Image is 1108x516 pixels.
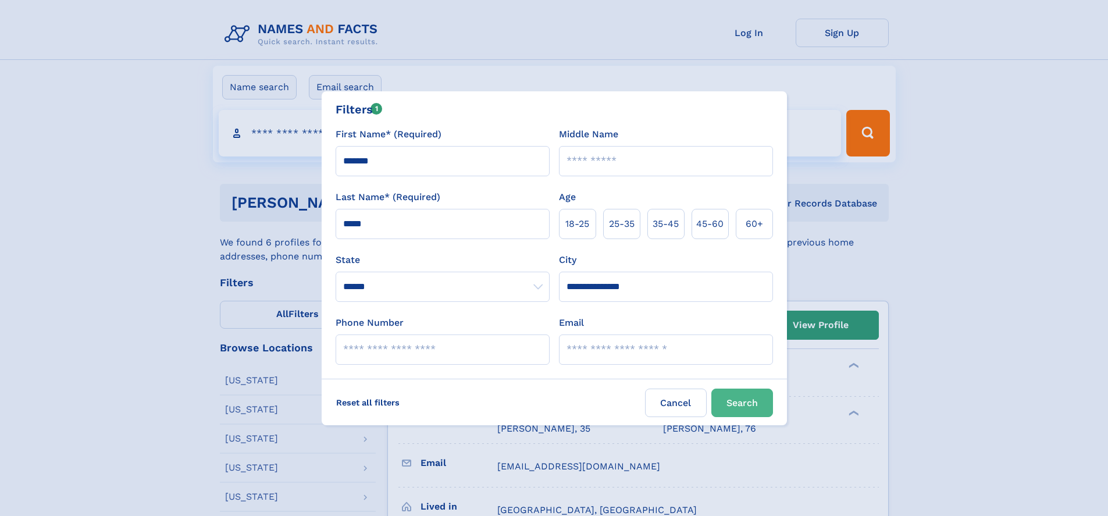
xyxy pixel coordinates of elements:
[609,217,635,231] span: 25‑35
[645,389,707,417] label: Cancel
[336,127,441,141] label: First Name* (Required)
[559,316,584,330] label: Email
[711,389,773,417] button: Search
[559,127,618,141] label: Middle Name
[559,190,576,204] label: Age
[696,217,724,231] span: 45‑60
[559,253,576,267] label: City
[746,217,763,231] span: 60+
[653,217,679,231] span: 35‑45
[565,217,589,231] span: 18‑25
[336,253,550,267] label: State
[336,316,404,330] label: Phone Number
[336,101,383,118] div: Filters
[329,389,407,417] label: Reset all filters
[336,190,440,204] label: Last Name* (Required)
